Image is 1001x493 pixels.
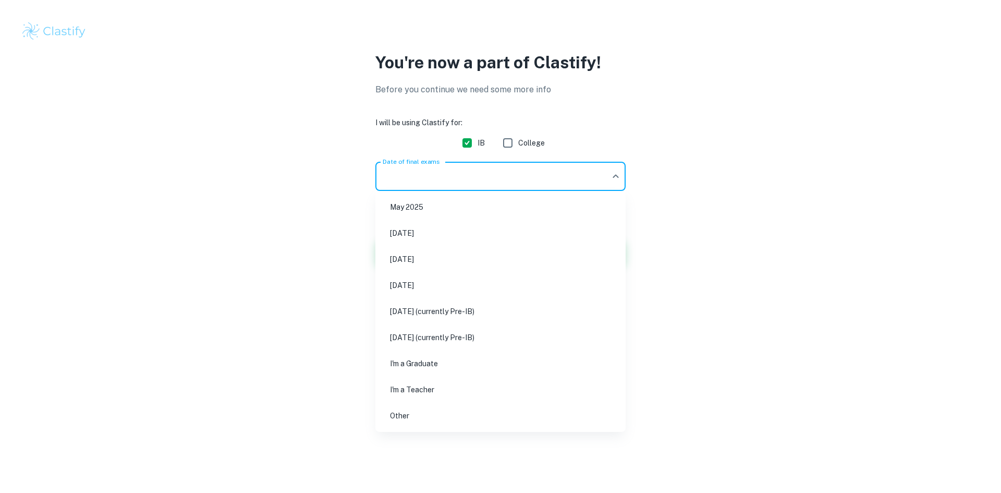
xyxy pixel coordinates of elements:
li: [DATE] [380,273,621,297]
li: [DATE] (currently Pre-IB) [380,299,621,323]
li: [DATE] (currently Pre-IB) [380,326,621,350]
li: [DATE] [380,247,621,271]
li: I'm a Teacher [380,378,621,402]
li: Other [380,404,621,428]
li: May 2025 [380,195,621,219]
li: I'm a Graduate [380,352,621,376]
li: [DATE] [380,221,621,245]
